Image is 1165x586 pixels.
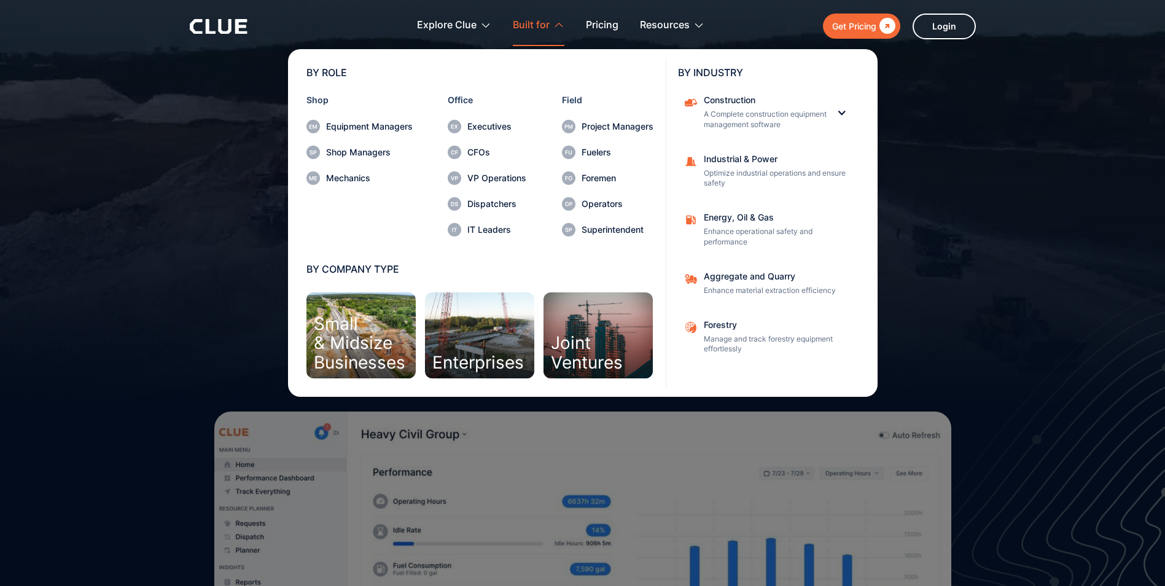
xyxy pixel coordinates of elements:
a: Dispatchers [448,197,526,211]
p: Manage and track forestry equipment effortlessly [704,334,851,355]
a: Small& MidsizeBusinesses [306,292,416,378]
div: Superintendent [582,225,653,234]
div: Explore Clue [417,6,477,45]
a: Superintendent [562,223,653,236]
img: Aggregate and Quarry [684,321,698,334]
iframe: Chat Widget [944,414,1165,586]
a: Fuelers [562,146,653,159]
div: Resources [640,6,704,45]
div: Executives [467,122,526,131]
p: Enhance material extraction efficiency [704,286,851,296]
div: Project Managers [582,122,653,131]
div: IT Leaders [467,225,526,234]
div: Resources [640,6,690,45]
a: Project Managers [562,120,653,133]
div: VP Operations [467,174,526,182]
a: Industrial & PowerOptimize industrial operations and ensure safety [678,149,859,195]
a: CFOs [448,146,526,159]
div: ConstructionConstructionA Complete construction equipment management software [678,90,859,136]
a: Equipment Managers [306,120,413,133]
div: Equipment Managers [326,122,413,131]
a: Operators [562,197,653,211]
img: Aggregate and Quarry [684,272,698,286]
div: Foremen [582,174,653,182]
a: ForestryManage and track forestry equipment effortlessly [678,314,859,361]
div: BY COMPANY TYPE [306,264,653,274]
div: Energy, Oil & Gas [704,213,851,222]
div: Built for [513,6,564,45]
a: ConstructionA Complete construction equipment management software [678,90,835,136]
a: Energy, Oil & GasEnhance operational safety and performance [678,207,859,254]
div: Get Pricing [832,18,876,34]
div: BY INDUSTRY [678,68,859,77]
p: Enhance operational safety and performance [704,227,851,248]
div: BY ROLE [306,68,653,77]
a: Aggregate and QuarryEnhance material extraction efficiency [678,266,859,302]
div: Mechanics [326,174,413,182]
a: Executives [448,120,526,133]
div: Construction [704,96,827,104]
a: Foremen [562,171,653,185]
a: Shop Managers [306,146,413,159]
a: IT Leaders [448,223,526,236]
div: Explore Clue [417,6,491,45]
div: Forestry [704,321,851,329]
div: Fuelers [582,148,653,157]
div: Field [562,96,653,104]
a: JointVentures [544,292,653,378]
p: Optimize industrial operations and ensure safety [704,168,851,189]
img: Construction [684,96,698,109]
nav: Built for [190,46,976,397]
div: CFOs [467,148,526,157]
div: Industrial & Power [704,155,851,163]
a: Enterprises [425,292,534,378]
div: Shop Managers [326,148,413,157]
div: Operators [582,200,653,208]
img: fleet fuel icon [684,213,698,227]
a: Get Pricing [823,14,900,39]
div: Joint Ventures [551,334,623,372]
div: Built for [513,6,550,45]
p: A Complete construction equipment management software [704,109,827,130]
div: Shop [306,96,413,104]
img: Construction cone icon [684,155,698,168]
div: Dispatchers [467,200,526,208]
div: Small & Midsize Businesses [314,314,405,372]
div:  [876,18,895,34]
a: Login [913,14,976,39]
a: VP Operations [448,171,526,185]
div: Aggregate and Quarry [704,272,851,281]
a: Mechanics [306,171,413,185]
div: Office [448,96,526,104]
a: Pricing [586,6,618,45]
div: Enterprises [432,353,524,372]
